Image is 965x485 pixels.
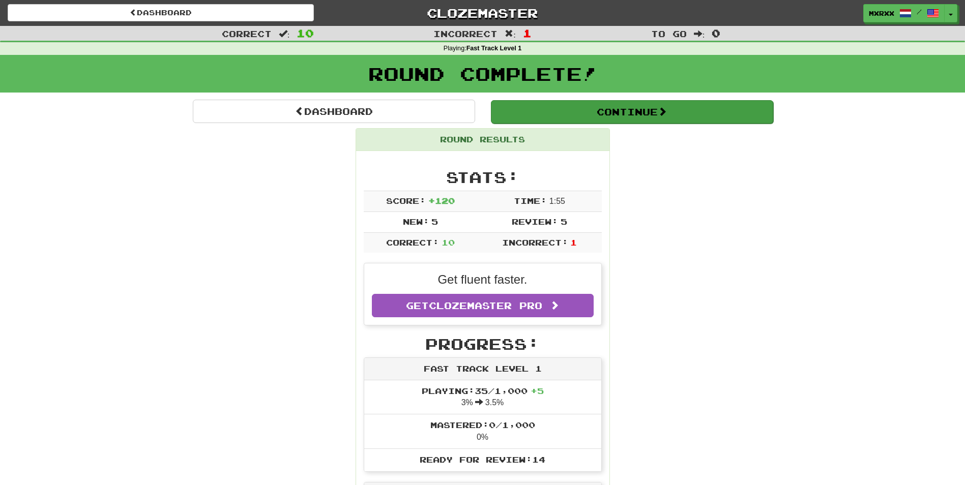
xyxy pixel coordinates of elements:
[442,237,455,247] span: 10
[364,336,602,352] h2: Progress:
[422,386,544,396] span: Playing: 35 / 1,000
[386,196,426,205] span: Score:
[869,9,894,18] span: mxrxx
[429,300,542,311] span: Clozemaster Pro
[4,64,961,84] h1: Round Complete!
[428,196,455,205] span: + 120
[712,27,720,39] span: 0
[356,129,609,151] div: Round Results
[651,28,687,39] span: To go
[863,4,945,22] a: mxrxx /
[694,29,705,38] span: :
[917,8,922,15] span: /
[531,386,544,396] span: + 5
[193,100,475,123] a: Dashboard
[364,380,601,415] li: 3% 3.5%
[403,217,429,226] span: New:
[364,358,601,380] div: Fast Track Level 1
[364,169,602,186] h2: Stats:
[297,27,314,39] span: 10
[433,28,498,39] span: Incorrect
[514,196,547,205] span: Time:
[372,294,594,317] a: GetClozemaster Pro
[279,29,290,38] span: :
[466,45,522,52] strong: Fast Track Level 1
[8,4,314,21] a: Dashboard
[523,27,532,39] span: 1
[570,237,577,247] span: 1
[561,217,567,226] span: 5
[420,454,545,464] span: Ready for Review: 14
[512,217,558,226] span: Review:
[222,28,272,39] span: Correct
[431,217,438,226] span: 5
[505,29,516,38] span: :
[549,197,565,205] span: 1 : 55
[430,420,535,430] span: Mastered: 0 / 1,000
[491,100,773,124] button: Continue
[372,271,594,288] p: Get fluent faster.
[386,237,439,247] span: Correct:
[502,237,568,247] span: Incorrect:
[329,4,635,22] a: Clozemaster
[364,414,601,449] li: 0%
